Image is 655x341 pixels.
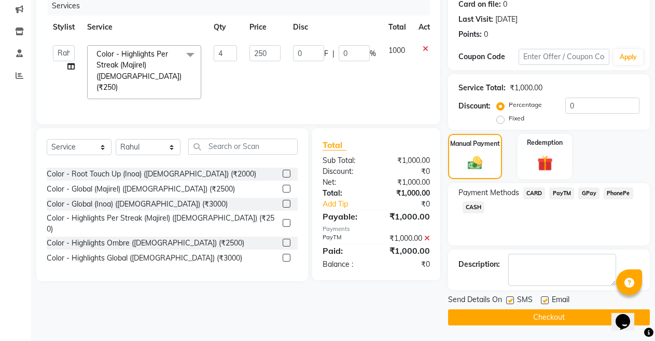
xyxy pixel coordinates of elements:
div: Description: [458,259,500,270]
label: Percentage [509,100,542,110]
th: Qty [207,16,243,39]
div: Payments [323,225,430,234]
div: 0 [484,29,488,40]
div: ₹1,000.00 [376,210,437,223]
span: PhonePe [604,187,633,199]
th: Stylist [47,16,81,39]
div: ₹0 [386,199,438,210]
div: ₹0 [376,259,437,270]
span: Payment Methods [458,187,519,198]
th: Disc [287,16,382,39]
div: Payable: [315,210,376,223]
img: _cash.svg [463,155,487,171]
a: Add Tip [315,199,386,210]
div: Paid: [315,244,376,257]
div: Service Total: [458,83,506,93]
label: Manual Payment [450,139,500,148]
div: ₹1,000.00 [376,188,437,199]
input: Search or Scan [188,139,298,155]
span: GPay [578,187,600,199]
span: F [324,48,328,59]
label: Redemption [527,138,563,147]
div: Color - Highlights Per Streak (Majirel) ([DEMOGRAPHIC_DATA]) (₹250) [47,213,278,235]
span: 1000 [388,46,405,55]
div: Balance : [315,259,376,270]
th: Service [81,16,207,39]
div: Sub Total: [315,155,376,166]
span: % [370,48,376,59]
div: Coupon Code [458,51,519,62]
div: PayTM [315,233,376,244]
span: Total [323,140,346,151]
th: Total [382,16,412,39]
a: x [118,83,122,92]
div: Total: [315,188,376,199]
div: ₹1,000.00 [376,244,437,257]
span: PayTM [549,187,574,199]
span: CARD [523,187,546,199]
div: Color - Global (Majirel) ([DEMOGRAPHIC_DATA]) (₹2500) [47,184,235,195]
span: Color - Highlights Per Streak (Majirel) ([DEMOGRAPHIC_DATA]) (₹250) [96,49,182,92]
div: Discount: [458,101,491,112]
div: ₹0 [376,166,437,177]
input: Enter Offer / Coupon Code [519,49,609,65]
label: Fixed [509,114,524,123]
span: | [332,48,335,59]
div: ₹1,000.00 [510,83,542,93]
div: ₹1,000.00 [376,233,437,244]
div: Color - Global (Inoa) ([DEMOGRAPHIC_DATA]) (₹3000) [47,199,228,210]
span: Send Details On [448,294,502,307]
iframe: chat widget [611,299,645,331]
button: Checkout [448,309,650,325]
div: Color - Highlights Global ([DEMOGRAPHIC_DATA]) (₹3000) [47,253,242,264]
button: Apply [614,49,643,65]
div: Last Visit: [458,14,493,25]
img: _gift.svg [533,154,558,173]
div: ₹1,000.00 [376,177,437,188]
div: Points: [458,29,482,40]
div: Color - Root Touch Up (Inoa) ([DEMOGRAPHIC_DATA]) (₹2000) [47,169,256,180]
div: Net: [315,177,376,188]
span: SMS [517,294,533,307]
div: Discount: [315,166,376,177]
span: CASH [463,201,485,213]
th: Price [243,16,287,39]
div: [DATE] [495,14,518,25]
th: Action [412,16,447,39]
div: Color - Highlights Ombre ([DEMOGRAPHIC_DATA]) (₹2500) [47,238,244,249]
div: ₹1,000.00 [376,155,437,166]
span: Email [552,294,569,307]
